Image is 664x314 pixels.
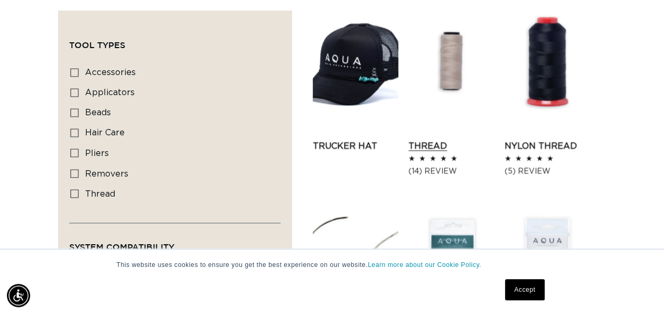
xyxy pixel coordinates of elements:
a: Trucker Hat [313,140,398,152]
a: Nylon Thread [504,140,590,152]
span: beads [85,108,111,117]
summary: System Compatibility (0 selected) [69,223,280,261]
div: Accessibility Menu [7,284,30,307]
span: Tool Types [69,40,125,50]
a: Accept [505,279,544,300]
span: thread [85,189,115,198]
a: Thread [408,140,494,152]
span: removers [85,169,128,178]
summary: Tool Types (0 selected) [69,22,280,60]
span: hair care [85,128,125,137]
p: This website uses cookies to ensure you get the best experience on our website. [117,260,548,270]
span: accessories [85,68,136,77]
iframe: Chat Widget [611,263,664,314]
span: applicators [85,88,135,97]
span: pliers [85,149,109,157]
span: System Compatibility [69,242,174,251]
a: Learn more about our Cookie Policy. [368,261,481,269]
